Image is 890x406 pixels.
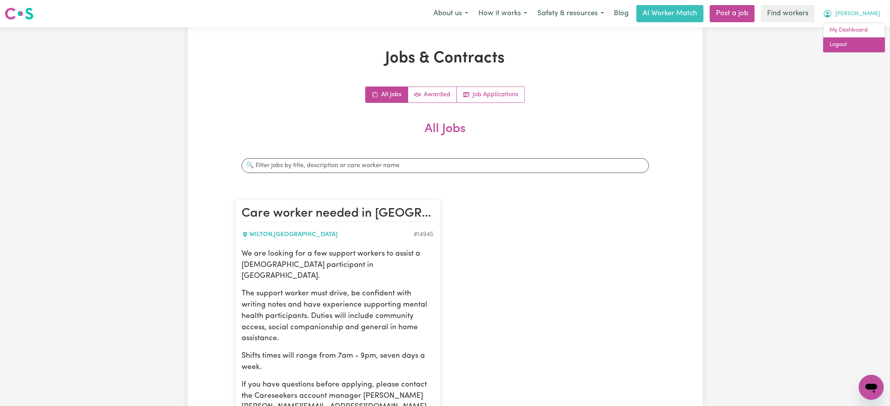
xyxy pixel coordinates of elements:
h2: Care worker needed in Wilton NSW [242,206,434,222]
div: My Account [823,23,885,53]
a: Blog [609,5,633,22]
div: WILTON , [GEOGRAPHIC_DATA] [242,230,414,239]
a: Careseekers logo [5,5,34,23]
h1: Jobs & Contracts [235,49,655,68]
a: Job applications [457,87,524,102]
img: Careseekers logo [5,7,34,21]
a: Logout [823,37,885,52]
p: Shifts times will range from 7am - 9pm, seven days a week. [242,351,434,373]
input: 🔍 Filter jobs by title, description or care worker name [242,158,649,173]
button: Safety & resources [532,5,609,22]
a: Find workers [761,5,815,22]
a: Post a job [710,5,755,22]
a: Active jobs [408,87,457,102]
a: All jobs [366,87,408,102]
span: [PERSON_NAME] [835,10,880,18]
button: My Account [818,5,885,22]
h2: All Jobs [235,122,655,149]
button: About us [428,5,473,22]
a: My Dashboard [823,23,885,38]
button: How it works [473,5,532,22]
a: AI Worker Match [636,5,703,22]
iframe: Button to launch messaging window, conversation in progress [859,375,884,400]
p: The support worker must drive, be confident with writing notes and have experience supporting men... [242,288,434,344]
div: Job ID #14945 [414,230,434,239]
p: We are looking for a few support workers to assist a [DEMOGRAPHIC_DATA] participant in [GEOGRAPHI... [242,249,434,282]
